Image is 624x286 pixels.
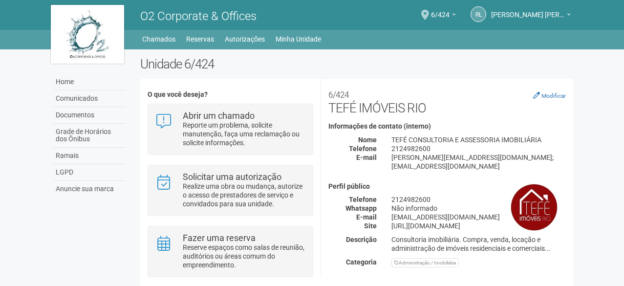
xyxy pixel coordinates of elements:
[155,234,305,269] a: Fazer uma reserva Reserve espaços como salas de reunião, auditórios ou áreas comum do empreendime...
[345,204,377,212] strong: Whatsapp
[155,111,305,147] a: Abrir um chamado Reporte um problema, solicite manutenção, faça uma reclamação ou solicite inform...
[276,32,321,46] a: Minha Unidade
[53,74,126,90] a: Home
[384,213,573,221] div: [EMAIL_ADDRESS][DOMAIN_NAME]
[384,135,573,144] div: TEFÉ CONSULTORIA E ASSESSORIA IMOBILIÁRIA
[142,32,175,46] a: Chamados
[328,123,566,130] h4: Informações de contato (interno)
[358,136,377,144] strong: Nome
[431,1,450,19] span: 6/424
[349,145,377,153] strong: Telefone
[384,204,573,213] div: Não informado
[356,154,377,161] strong: E-mail
[491,1,564,19] span: Robson Luiz Ferraro Motta
[53,148,126,164] a: Ramais
[183,172,281,182] strong: Solicitar uma autorização
[51,5,124,64] img: logo.jpg
[349,196,377,203] strong: Telefone
[384,221,573,230] div: [URL][DOMAIN_NAME]
[140,9,257,23] span: O2 Corporate & Offices
[431,12,456,20] a: 6/424
[346,236,377,243] strong: Descrição
[140,57,574,71] h2: Unidade 6/424
[155,173,305,208] a: Solicitar uma autorização Realize uma obra ou mudança, autorize o acesso de prestadores de serviç...
[391,258,459,267] div: Administração / Imobiliária
[183,182,305,208] p: Realize uma obra ou mudança, autorize o acesso de prestadores de serviço e convidados para sua un...
[364,222,377,230] strong: Site
[225,32,265,46] a: Autorizações
[186,32,214,46] a: Reservas
[53,181,126,197] a: Anuncie sua marca
[533,91,566,99] a: Modificar
[356,213,377,221] strong: E-mail
[541,92,566,99] small: Modificar
[328,90,349,100] small: 6/424
[148,91,313,98] h4: O que você deseja?
[384,195,573,204] div: 2124982600
[471,6,486,22] a: RL
[328,86,566,115] h2: TEFÉ IMÓVEIS RIO
[183,233,256,243] strong: Fazer uma reserva
[328,183,566,190] h4: Perfil público
[384,235,573,253] div: Consultoria imobiliária. Compra, venda, locação e administração de imóveis residenciais e comerci...
[346,258,377,266] strong: Categoria
[53,124,126,148] a: Grade de Horários dos Ônibus
[491,12,571,20] a: [PERSON_NAME] [PERSON_NAME]
[384,144,573,153] div: 2124982600
[183,243,305,269] p: Reserve espaços como salas de reunião, auditórios ou áreas comum do empreendimento.
[53,90,126,107] a: Comunicados
[183,121,305,147] p: Reporte um problema, solicite manutenção, faça uma reclamação ou solicite informações.
[510,183,559,232] img: business.png
[384,153,573,171] div: [PERSON_NAME][EMAIL_ADDRESS][DOMAIN_NAME]; [EMAIL_ADDRESS][DOMAIN_NAME]
[53,107,126,124] a: Documentos
[53,164,126,181] a: LGPD
[183,110,255,121] strong: Abrir um chamado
